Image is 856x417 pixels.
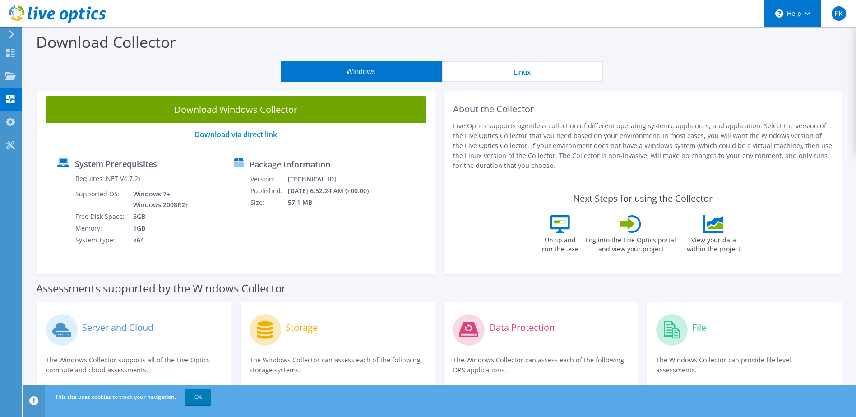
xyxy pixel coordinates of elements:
td: 5GB [126,211,190,222]
td: Size: [250,197,287,208]
td: System Type: [75,234,126,246]
button: Windows [281,61,442,82]
p: Live Optics supports agentless collection of different operating systems, appliances, and applica... [453,121,833,171]
label: Log into the Live Optics portal and view your project [585,233,676,254]
svg: \n [775,9,783,18]
label: Storage [286,323,318,332]
span: FK [832,6,846,21]
label: Assessments supported by the Windows Collector [36,284,286,293]
label: File [692,323,706,332]
p: The Windows Collector can provide file level assessments. [656,355,833,375]
label: Download Collector [36,32,176,52]
p: The Windows Collector supports all of the Live Optics compute and cloud assessments. [46,355,222,375]
label: Server and Cloud [82,323,153,332]
a: Download Windows Collector [46,96,426,123]
label: System Prerequisites [75,159,157,168]
p: The Windows Collector can assess each of the following storage systems. [250,355,426,375]
td: [TECHNICAL_ID] [287,173,381,185]
label: View your data within the project [681,233,746,254]
td: Memory: [75,222,126,234]
td: Version: [250,173,287,185]
h2: About the Collector [453,104,833,115]
label: Requires .NET V4.7.2+ [75,174,142,183]
td: 57.1 MB [287,197,381,208]
td: 1GB [126,222,190,234]
td: [DATE] 6:52:24 AM (+00:00) [287,185,381,197]
label: Data Protection [489,323,555,332]
p: The Windows Collector can assess each of the following DPS applications. [453,355,629,375]
td: Free Disk Space: [75,211,126,222]
td: x64 [126,234,190,246]
span: This site uses cookies to track your navigation. [55,393,176,401]
td: Supported OS: [75,188,126,211]
a: OK [185,389,211,405]
td: Published: [250,185,287,197]
label: Unzip and run the .exe [539,233,581,254]
button: Linux [442,61,603,82]
td: Windows 7+ Windows 2008R2+ [126,188,190,211]
label: Next Steps for using the Collector [573,193,713,204]
label: Package Information [250,160,330,169]
a: Download via direct link [194,130,277,139]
